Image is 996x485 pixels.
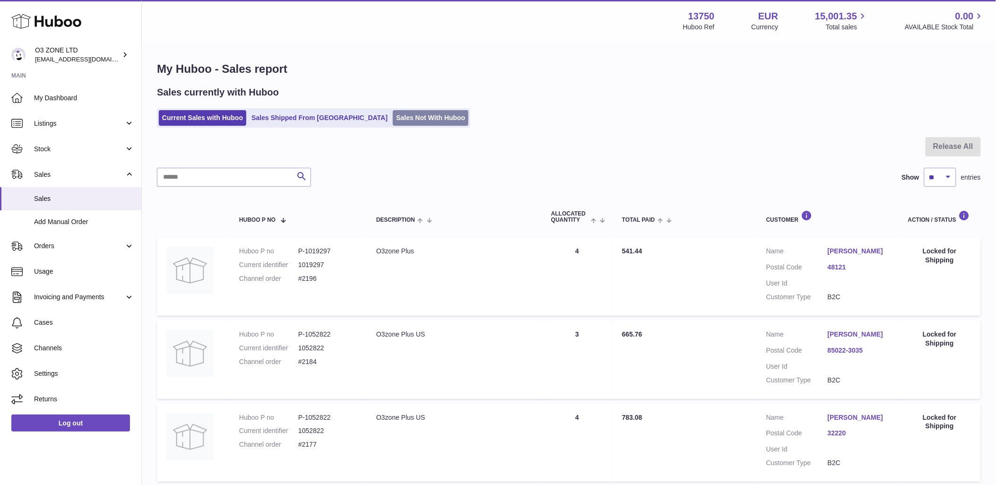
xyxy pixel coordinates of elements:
span: 15,001.35 [815,10,857,23]
dt: Customer Type [766,376,828,385]
dt: Channel order [239,274,298,283]
dd: 1019297 [298,260,357,269]
span: My Dashboard [34,94,134,103]
dt: Name [766,330,828,341]
a: 32220 [828,429,889,438]
strong: 13750 [688,10,715,23]
dd: B2C [828,293,889,302]
dt: Name [766,247,828,258]
dd: P-1052822 [298,330,357,339]
div: O3zone Plus [376,247,532,256]
span: Huboo P no [239,217,276,223]
a: [PERSON_NAME] [828,413,889,422]
a: [PERSON_NAME] [828,330,889,339]
dt: User Id [766,362,828,371]
span: Total sales [826,23,868,32]
dt: Channel order [239,357,298,366]
div: O3zone Plus US [376,413,532,422]
dd: #2196 [298,274,357,283]
dd: P-1019297 [298,247,357,256]
span: entries [961,173,981,182]
span: Settings [34,369,134,378]
a: Log out [11,415,130,432]
div: O3 ZONE LTD [35,46,120,64]
label: Show [902,173,919,182]
dt: Current identifier [239,344,298,353]
a: 15,001.35 Total sales [815,10,868,32]
dd: B2C [828,459,889,468]
span: 783.08 [622,414,642,421]
span: Invoicing and Payments [34,293,124,302]
a: Sales Shipped From [GEOGRAPHIC_DATA] [248,110,391,126]
a: Current Sales with Huboo [159,110,246,126]
div: Huboo Ref [683,23,715,32]
a: 48121 [828,263,889,272]
span: Cases [34,318,134,327]
dd: 1052822 [298,426,357,435]
div: Customer [766,210,889,223]
div: Currency [752,23,779,32]
dt: Customer Type [766,459,828,468]
a: [PERSON_NAME] [828,247,889,256]
dt: Current identifier [239,426,298,435]
dd: P-1052822 [298,413,357,422]
h2: Sales currently with Huboo [157,86,279,99]
span: Orders [34,242,124,251]
td: 3 [542,320,613,399]
div: Locked for Shipping [908,413,971,431]
span: AVAILABLE Stock Total [905,23,985,32]
dt: Name [766,413,828,424]
span: 0.00 [955,10,974,23]
td: 4 [542,237,613,316]
dt: Postal Code [766,263,828,274]
img: no-photo.jpg [166,413,214,460]
dt: Huboo P no [239,330,298,339]
dd: 1052822 [298,344,357,353]
dd: B2C [828,376,889,385]
dt: Postal Code [766,346,828,357]
dt: User Id [766,445,828,454]
a: 0.00 AVAILABLE Stock Total [905,10,985,32]
span: Total paid [622,217,655,223]
span: Sales [34,194,134,203]
span: Description [376,217,415,223]
span: Listings [34,119,124,128]
dd: #2184 [298,357,357,366]
img: no-photo.jpg [166,330,214,377]
div: Action / Status [908,210,971,223]
dt: Huboo P no [239,413,298,422]
span: [EMAIL_ADDRESS][DOMAIN_NAME] [35,55,139,63]
dd: #2177 [298,440,357,449]
dt: Huboo P no [239,247,298,256]
span: ALLOCATED Quantity [551,211,589,223]
span: Stock [34,145,124,154]
span: Usage [34,267,134,276]
td: 4 [542,404,613,482]
dt: Current identifier [239,260,298,269]
span: 541.44 [622,247,642,255]
a: Sales Not With Huboo [393,110,468,126]
dt: User Id [766,279,828,288]
div: O3zone Plus US [376,330,532,339]
h1: My Huboo - Sales report [157,61,981,77]
dt: Customer Type [766,293,828,302]
span: Sales [34,170,124,179]
span: Returns [34,395,134,404]
dt: Channel order [239,440,298,449]
div: Locked for Shipping [908,330,971,348]
div: Locked for Shipping [908,247,971,265]
img: hello@o3zoneltd.co.uk [11,48,26,62]
a: 85022-3035 [828,346,889,355]
img: no-photo-large.jpg [166,247,214,294]
span: Channels [34,344,134,353]
strong: EUR [758,10,778,23]
span: Add Manual Order [34,217,134,226]
span: 665.76 [622,330,642,338]
dt: Postal Code [766,429,828,440]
